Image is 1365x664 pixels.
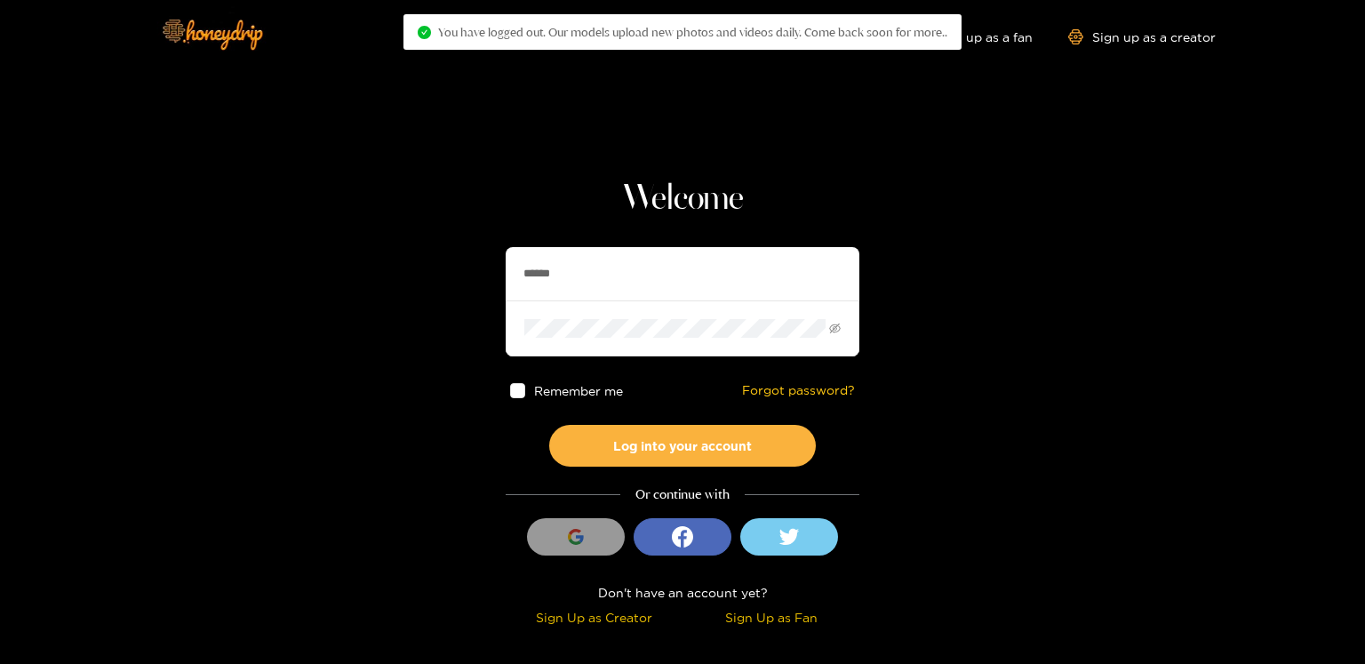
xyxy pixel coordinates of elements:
[1068,29,1216,44] a: Sign up as a creator
[549,425,816,467] button: Log into your account
[742,383,855,398] a: Forgot password?
[687,607,855,628] div: Sign Up as Fan
[418,26,431,39] span: check-circle
[506,484,859,505] div: Or continue with
[438,25,947,39] span: You have logged out. Our models upload new photos and videos daily. Come back soon for more..
[534,384,623,397] span: Remember me
[506,582,859,603] div: Don't have an account yet?
[911,29,1033,44] a: Sign up as a fan
[829,323,841,334] span: eye-invisible
[506,178,859,220] h1: Welcome
[510,607,678,628] div: Sign Up as Creator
